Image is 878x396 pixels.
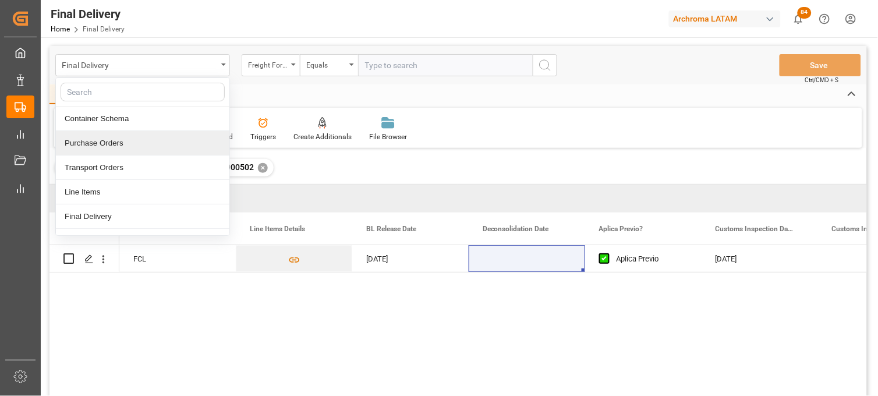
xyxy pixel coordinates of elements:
[617,246,688,273] div: Aplica Previo
[358,54,533,76] input: Type to search
[293,132,352,142] div: Create Additionals
[785,6,812,32] button: show 84 new notifications
[56,204,229,229] div: Final Delivery
[51,25,70,33] a: Home
[669,10,781,27] div: Archroma LATAM
[669,8,785,30] button: Archroma LATAM
[119,245,236,272] div: FCL
[49,245,119,273] div: Press SPACE to select this row.
[805,76,839,84] span: Ctrl/CMD + S
[55,54,230,76] button: close menu
[702,245,818,272] div: [DATE]
[533,54,557,76] button: search button
[250,132,276,142] div: Triggers
[248,57,288,70] div: Freight Forwarder Reference
[798,7,812,19] span: 84
[51,5,125,23] div: Final Delivery
[62,57,217,72] div: Final Delivery
[369,132,407,142] div: File Browser
[61,83,225,101] input: Search
[366,225,416,233] span: BL Release Date
[56,180,229,204] div: Line Items
[306,57,346,70] div: Equals
[250,225,305,233] span: Line Items Details
[780,54,861,76] button: Save
[599,225,643,233] span: Aplica Previo?
[56,229,229,253] div: Additionals
[258,163,268,173] div: ✕
[812,6,838,32] button: Help Center
[352,245,469,272] div: [DATE]
[300,54,358,76] button: open menu
[483,225,549,233] span: Deconsolidation Date
[716,225,794,233] span: Customs Inspection Date
[56,155,229,180] div: Transport Orders
[49,84,89,104] div: Home
[242,54,300,76] button: open menu
[56,107,229,131] div: Container Schema
[56,131,229,155] div: Purchase Orders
